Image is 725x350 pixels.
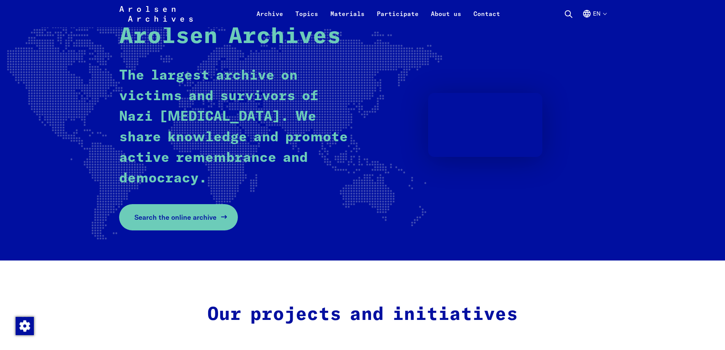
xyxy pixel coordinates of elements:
[425,9,467,27] a: About us
[15,316,33,335] div: Change consent
[467,9,506,27] a: Contact
[250,9,289,27] a: Archive
[324,9,371,27] a: Materials
[119,204,238,230] a: Search the online archive
[134,212,217,222] span: Search the online archive
[119,66,349,189] p: The largest archive on victims and survivors of Nazi [MEDICAL_DATA]. We share knowledge and promo...
[202,304,524,326] h2: Our projects and initiatives
[582,9,606,27] button: English, language selection
[119,25,341,48] strong: Arolsen Archives
[250,5,506,23] nav: Primary
[371,9,425,27] a: Participate
[16,317,34,335] img: Change consent
[289,9,324,27] a: Topics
